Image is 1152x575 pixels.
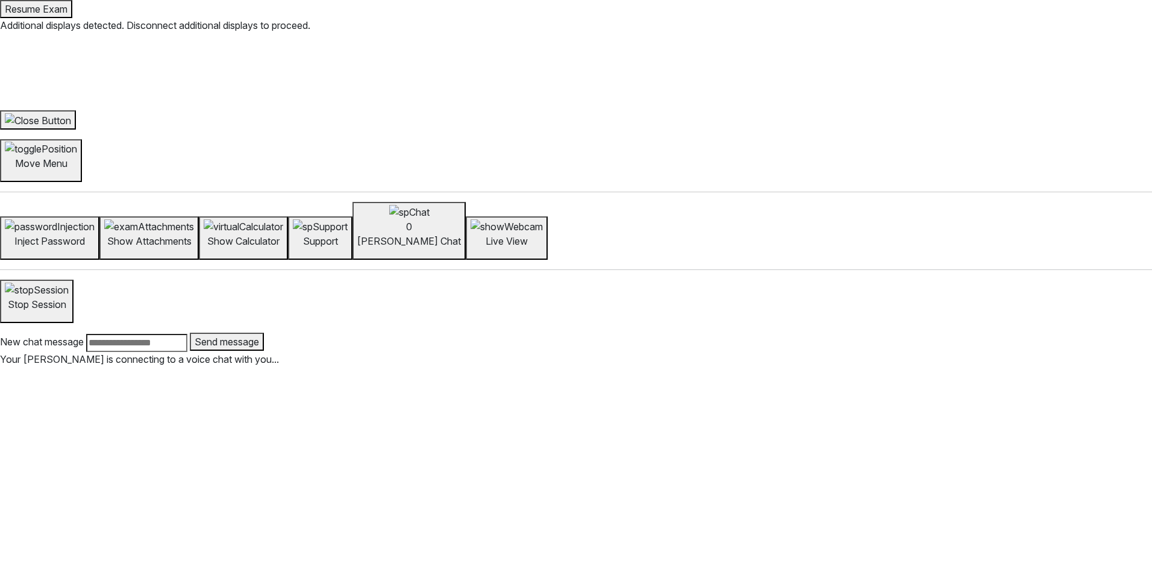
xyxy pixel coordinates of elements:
[99,216,199,260] button: Show Attachments
[5,297,69,312] p: Stop Session
[199,216,288,260] button: Show Calculator
[204,234,283,248] p: Show Calculator
[288,216,352,260] button: Support
[204,219,283,234] img: virtualCalculator
[104,234,194,248] p: Show Attachments
[5,283,69,297] img: stopSession
[5,219,95,234] img: passwordInjection
[352,202,466,260] button: spChat0[PERSON_NAME] Chat
[5,113,71,128] img: Close Button
[5,156,77,171] p: Move Menu
[195,336,259,348] span: Send message
[471,219,543,234] img: showWebcam
[466,216,548,260] button: Live View
[104,219,194,234] img: examAttachments
[389,205,430,219] img: spChat
[190,333,264,351] button: Send message
[5,142,77,156] img: togglePosition
[357,219,461,234] div: 0
[471,234,543,248] p: Live View
[357,234,461,248] p: [PERSON_NAME] Chat
[5,234,95,248] p: Inject Password
[293,219,348,234] img: spSupport
[293,234,348,248] p: Support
